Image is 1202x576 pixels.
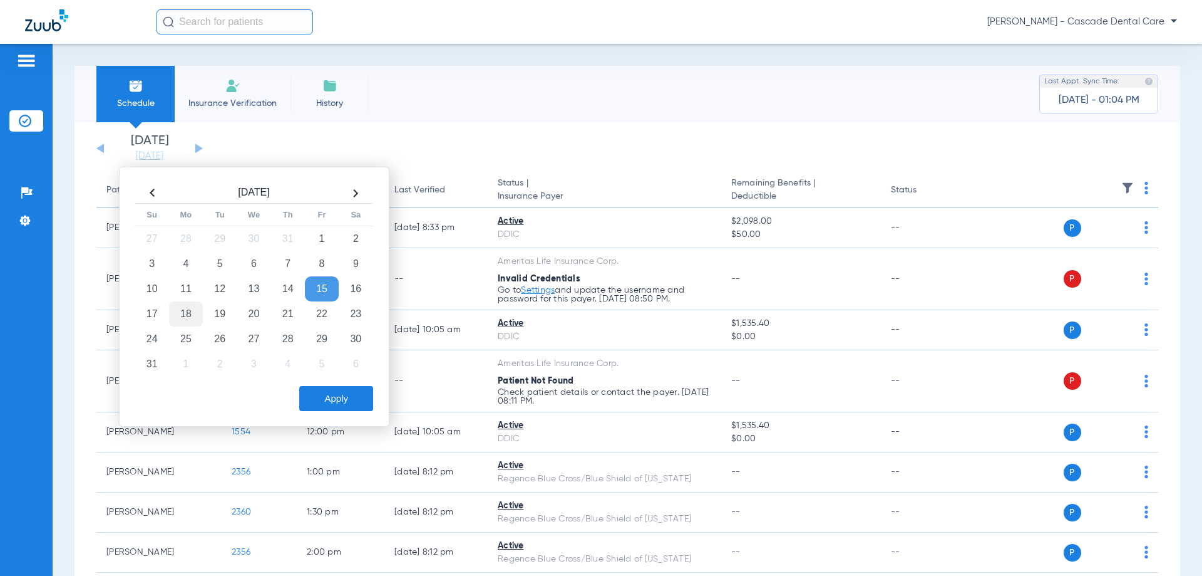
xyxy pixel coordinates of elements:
[232,468,250,476] span: 2356
[106,184,212,197] div: Patient Name
[1064,372,1081,390] span: P
[881,493,965,533] td: --
[731,190,870,203] span: Deductible
[498,419,711,432] div: Active
[96,493,222,533] td: [PERSON_NAME]
[112,150,187,162] a: [DATE]
[157,9,313,34] input: Search for patients
[1121,182,1134,194] img: filter.svg
[297,412,384,453] td: 12:00 PM
[300,97,359,110] span: History
[96,453,222,493] td: [PERSON_NAME]
[297,493,384,533] td: 1:30 PM
[1064,424,1081,441] span: P
[384,493,488,533] td: [DATE] 8:12 PM
[498,540,711,553] div: Active
[1064,464,1081,481] span: P
[297,453,384,493] td: 1:00 PM
[721,173,880,208] th: Remaining Benefits |
[1144,506,1148,518] img: group-dot-blue.svg
[498,357,711,370] div: Ameritas Life Insurance Corp.
[488,173,721,208] th: Status |
[498,275,580,283] span: Invalid Credentials
[1064,322,1081,339] span: P
[169,183,339,204] th: [DATE]
[1064,219,1081,237] span: P
[498,473,711,486] div: Regence Blue Cross/Blue Shield of [US_STATE]
[731,377,741,385] span: --
[96,533,222,573] td: [PERSON_NAME]
[384,453,488,493] td: [DATE] 8:12 PM
[521,286,555,295] a: Settings
[394,184,445,197] div: Last Verified
[232,427,250,436] span: 1554
[128,78,143,93] img: Schedule
[731,228,870,241] span: $50.00
[881,248,965,310] td: --
[498,330,711,343] div: DDIC
[384,310,488,350] td: [DATE] 10:05 AM
[881,350,965,412] td: --
[1059,94,1139,107] span: [DATE] - 01:04 PM
[1144,323,1148,336] img: group-dot-blue.svg
[225,78,240,93] img: Manual Insurance Verification
[1064,544,1081,562] span: P
[1144,426,1148,438] img: group-dot-blue.svg
[881,173,965,208] th: Status
[384,248,488,310] td: --
[1144,273,1148,285] img: group-dot-blue.svg
[498,255,711,268] div: Ameritas Life Insurance Corp.
[731,317,870,330] span: $1,535.40
[384,350,488,412] td: --
[881,208,965,248] td: --
[1144,221,1148,234] img: group-dot-blue.svg
[1044,75,1119,88] span: Last Appt. Sync Time:
[731,215,870,228] span: $2,098.00
[498,215,711,228] div: Active
[731,432,870,446] span: $0.00
[498,459,711,473] div: Active
[384,412,488,453] td: [DATE] 10:05 AM
[498,553,711,566] div: Regence Blue Cross/Blue Shield of [US_STATE]
[297,533,384,573] td: 2:00 PM
[106,184,162,197] div: Patient Name
[322,78,337,93] img: History
[299,386,373,411] button: Apply
[498,500,711,513] div: Active
[498,513,711,526] div: Regence Blue Cross/Blue Shield of [US_STATE]
[731,330,870,343] span: $0.00
[1064,270,1081,288] span: P
[384,533,488,573] td: [DATE] 8:12 PM
[384,208,488,248] td: [DATE] 8:33 PM
[731,419,870,432] span: $1,535.40
[106,97,165,110] span: Schedule
[96,412,222,453] td: [PERSON_NAME]
[498,190,711,203] span: Insurance Payer
[1144,77,1153,86] img: last sync help info
[498,317,711,330] div: Active
[1139,516,1202,576] iframe: Chat Widget
[1064,504,1081,521] span: P
[498,286,711,303] p: Go to and update the username and password for this payer. [DATE] 08:50 PM.
[25,9,68,31] img: Zuub Logo
[498,432,711,446] div: DDIC
[498,377,573,385] span: Patient Not Found
[881,310,965,350] td: --
[232,508,251,516] span: 2360
[1144,466,1148,478] img: group-dot-blue.svg
[498,228,711,241] div: DDIC
[498,388,711,406] p: Check patient details or contact the payer. [DATE] 08:11 PM.
[731,508,741,516] span: --
[232,548,250,557] span: 2356
[881,453,965,493] td: --
[987,16,1177,28] span: [PERSON_NAME] - Cascade Dental Care
[731,548,741,557] span: --
[394,184,478,197] div: Last Verified
[731,275,741,283] span: --
[1144,375,1148,387] img: group-dot-blue.svg
[184,97,281,110] span: Insurance Verification
[112,135,187,162] li: [DATE]
[16,53,36,68] img: hamburger-icon
[881,533,965,573] td: --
